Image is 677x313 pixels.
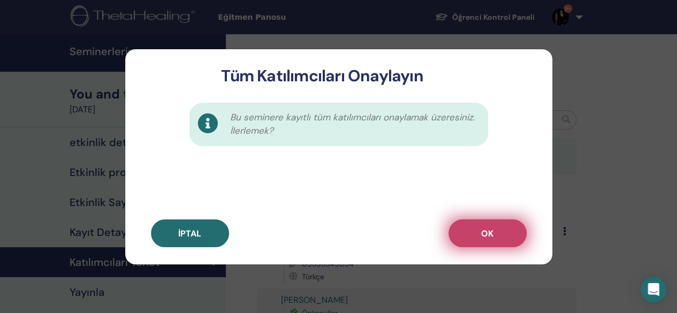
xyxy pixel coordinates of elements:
[151,219,229,247] button: İptal
[641,277,666,302] div: Open Intercom Messenger
[142,66,503,86] h3: Tüm Katılımcıları Onaylayın
[230,111,476,138] span: Bu seminere kayıtlı tüm katılımcıları onaylamak üzeresiniz. İlerlemek?
[448,219,527,247] button: OK
[481,228,493,239] span: OK
[178,228,201,239] span: İptal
